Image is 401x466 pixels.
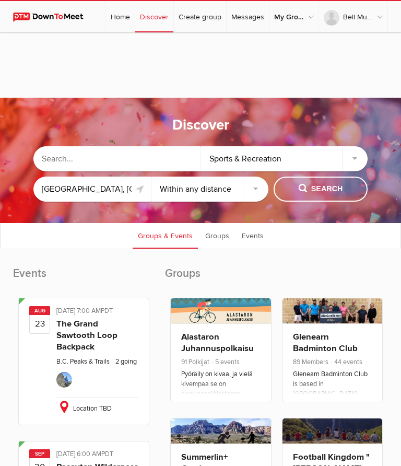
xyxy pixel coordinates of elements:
[299,183,343,195] span: Search
[201,146,368,171] div: Sports & Recreation
[211,358,240,366] span: 5 events
[29,449,50,458] span: Sep
[56,372,72,388] img: Andrew
[56,319,117,352] a: The Grand Sawtooth Loop Backpack
[293,332,358,354] a: Glenearn Badminton Club
[101,307,113,315] span: America/Vancouver
[269,1,319,32] a: My Groups
[319,1,387,32] a: Bell Mundo
[73,404,112,413] span: Location TBD
[135,1,173,32] a: Discover
[237,223,269,249] a: Events
[200,223,234,249] a: Groups
[165,265,388,293] h2: Groups
[172,114,229,136] h1: Discover
[330,358,362,366] span: 44 events
[106,1,135,32] a: Home
[133,223,198,249] a: Groups & Events
[181,358,209,366] span: 91 Polkijat
[13,265,155,293] h2: Events
[227,1,269,32] a: Messages
[101,450,113,458] span: America/Vancouver
[33,146,200,171] input: Search...
[293,358,328,366] span: 89 Members
[181,332,254,354] a: Alastaron Juhannuspolkaisu
[174,1,226,32] a: Create group
[111,357,137,366] li: 2 going
[56,306,138,318] div: [DATE] 7:00 AM
[33,177,151,202] input: Location or ZIP-Code
[56,357,110,366] a: B.C. Peaks & Trails
[29,306,50,315] span: Aug
[274,177,368,202] button: Search
[56,449,138,461] div: [DATE] 6:00 AM
[30,314,50,333] b: 23
[13,13,93,22] img: DownToMeet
